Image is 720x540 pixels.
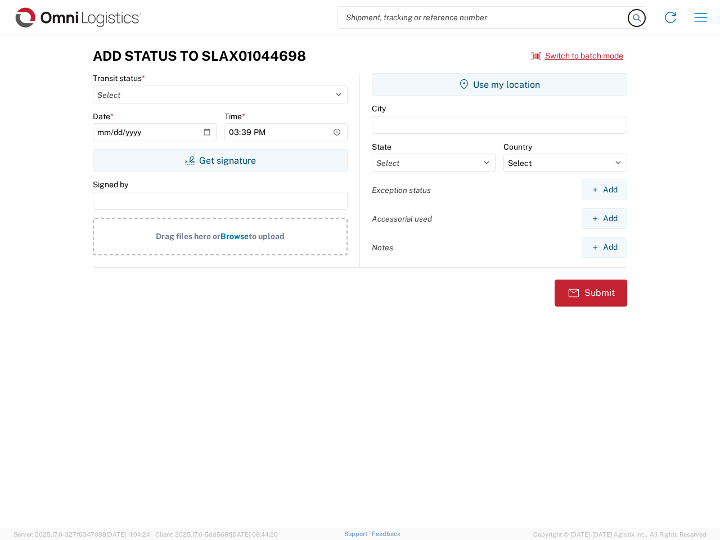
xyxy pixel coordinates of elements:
[503,142,532,152] label: Country
[372,242,393,253] label: Notes
[156,232,220,241] span: Drag files here or
[13,531,150,538] span: Server: 2025.17.0-327f6347098
[344,530,372,537] a: Support
[372,103,386,114] label: City
[555,280,627,307] button: Submit
[532,47,623,65] button: Switch to batch mode
[337,7,629,28] input: Shipment, tracking or reference number
[93,149,348,172] button: Get signature
[582,237,627,258] button: Add
[372,530,400,537] a: Feedback
[372,185,431,195] label: Exception status
[93,73,145,83] label: Transit status
[533,529,706,539] span: Copyright © [DATE]-[DATE] Agistix Inc., All Rights Reserved
[372,73,627,96] button: Use my location
[93,48,306,64] h3: Add Status to SLAX01044698
[93,111,114,121] label: Date
[220,232,249,241] span: Browse
[372,142,391,152] label: State
[155,531,278,538] span: Client: 2025.17.0-5dd568f
[224,111,245,121] label: Time
[582,179,627,200] button: Add
[106,531,150,538] span: [DATE] 11:04:24
[249,232,285,241] span: to upload
[372,214,432,224] label: Accessorial used
[582,208,627,229] button: Add
[93,179,128,190] label: Signed by
[231,531,278,538] span: [DATE] 08:44:20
